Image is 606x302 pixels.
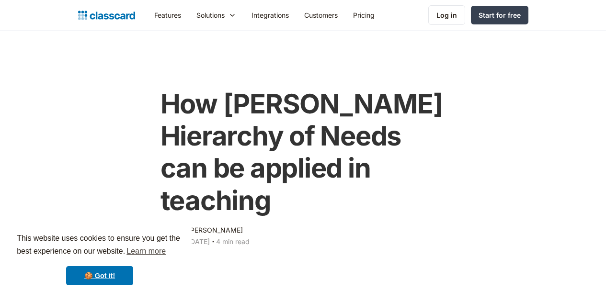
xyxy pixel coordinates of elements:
[188,236,210,247] div: [DATE]
[436,10,457,20] div: Log in
[160,88,446,217] h1: How [PERSON_NAME] Hierarchy of Needs can be applied in teaching
[188,224,243,236] div: [PERSON_NAME]
[8,224,192,294] div: cookieconsent
[216,236,250,247] div: 4 min read
[189,4,244,26] div: Solutions
[297,4,345,26] a: Customers
[17,233,183,258] span: This website uses cookies to ensure you get the best experience on our website.
[428,5,465,25] a: Log in
[147,4,189,26] a: Features
[244,4,297,26] a: Integrations
[78,9,135,22] a: home
[345,4,382,26] a: Pricing
[210,236,216,249] div: ‧
[471,6,528,24] a: Start for free
[66,266,133,285] a: dismiss cookie message
[196,10,225,20] div: Solutions
[479,10,521,20] div: Start for free
[125,244,167,258] a: learn more about cookies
